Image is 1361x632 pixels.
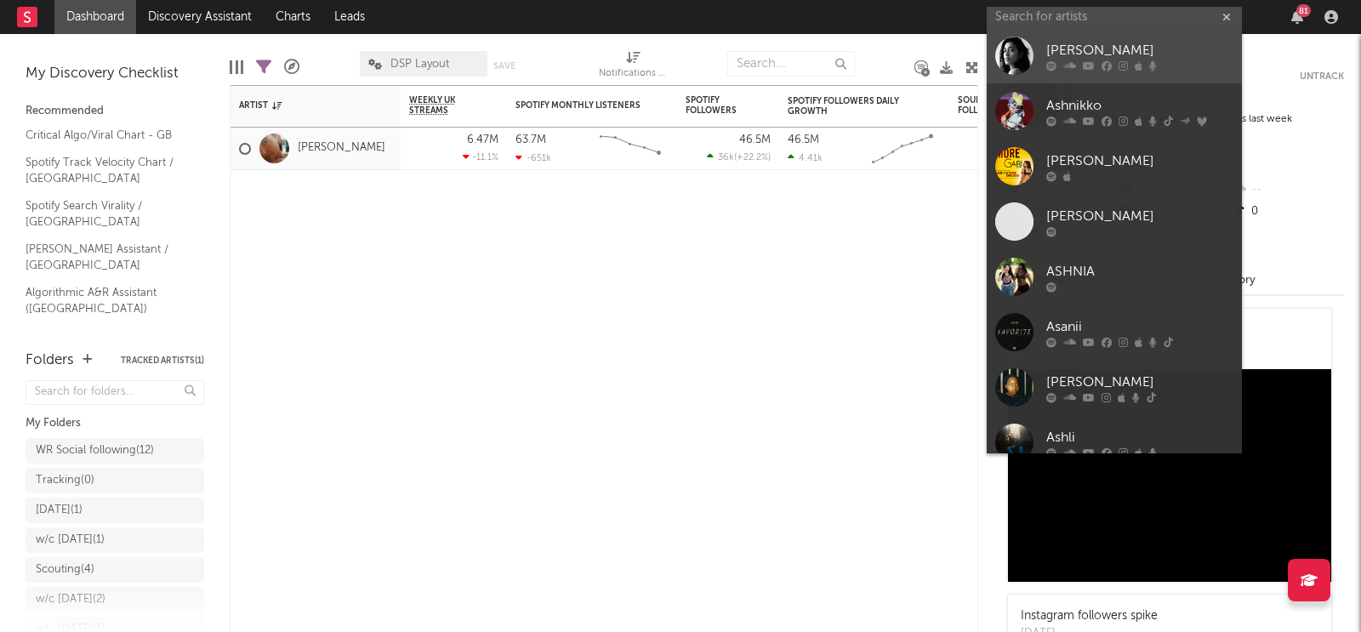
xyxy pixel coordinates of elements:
[1046,96,1233,117] div: Ashnikko
[1046,428,1233,448] div: Ashli
[284,43,299,92] div: A&R Pipeline
[987,249,1242,305] a: ASHNIA
[36,500,83,521] div: [DATE] ( 1 )
[493,61,515,71] button: Save
[230,43,243,92] div: Edit Columns
[121,356,204,365] button: Tracked Artists(1)
[26,527,204,553] a: w/c [DATE](1)
[26,153,187,188] a: Spotify Track Velocity Chart / [GEOGRAPHIC_DATA]
[26,101,204,122] div: Recommended
[26,126,187,145] a: Critical Algo/Viral Chart - GB
[1046,317,1233,338] div: Asanii
[987,139,1242,194] a: [PERSON_NAME]
[1046,151,1233,172] div: [PERSON_NAME]
[36,530,105,550] div: w/c [DATE] ( 1 )
[987,83,1242,139] a: Ashnikko
[592,128,669,170] svg: Chart title
[718,153,734,162] span: 36k
[788,152,823,163] div: 4.41k
[1046,262,1233,282] div: ASHNIA
[26,350,74,371] div: Folders
[1231,179,1344,201] div: --
[864,128,941,170] svg: Chart title
[26,413,204,434] div: My Folders
[239,100,367,111] div: Artist
[256,43,271,92] div: Filters(1 of 1)
[515,134,546,145] div: 63.7M
[987,305,1242,360] a: Asanii
[788,134,819,145] div: 46.5M
[788,96,915,117] div: Spotify Followers Daily Growth
[26,283,187,318] a: Algorithmic A&R Assistant ([GEOGRAPHIC_DATA])
[298,141,385,156] a: [PERSON_NAME]
[958,95,1017,116] div: SoundCloud Followers
[515,152,551,163] div: -651k
[26,64,204,84] div: My Discovery Checklist
[36,470,94,491] div: Tracking ( 0 )
[987,28,1242,83] a: [PERSON_NAME]
[1300,68,1344,85] button: Untrack
[987,415,1242,470] a: Ashli
[515,100,643,111] div: Spotify Monthly Listeners
[987,194,1242,249] a: [PERSON_NAME]
[26,438,204,464] a: WR Social following(12)
[26,587,204,612] a: w/c [DATE](2)
[686,95,745,116] div: Spotify Followers
[390,59,449,70] span: DSP Layout
[26,468,204,493] a: Tracking(0)
[987,7,1242,28] input: Search for artists
[36,441,154,461] div: WR Social following ( 12 )
[599,64,667,84] div: Notifications (Artist)
[26,498,204,523] a: [DATE](1)
[463,151,498,162] div: -11.1 %
[409,95,473,116] span: Weekly UK Streams
[26,196,187,231] a: Spotify Search Virality / [GEOGRAPHIC_DATA]
[36,560,94,580] div: Scouting ( 4 )
[739,134,771,145] div: 46.5M
[36,589,105,610] div: w/c [DATE] ( 2 )
[467,134,498,145] div: 6.47M
[1296,4,1311,17] div: 81
[707,151,771,162] div: ( )
[727,51,855,77] input: Search...
[987,360,1242,415] a: [PERSON_NAME]
[26,557,204,583] a: Scouting(4)
[26,380,204,405] input: Search for folders...
[1021,607,1158,625] div: Instagram followers spike
[1046,41,1233,61] div: [PERSON_NAME]
[1231,201,1344,223] div: 0
[1046,207,1233,227] div: [PERSON_NAME]
[1291,10,1303,24] button: 81
[599,43,667,92] div: Notifications (Artist)
[1046,373,1233,393] div: [PERSON_NAME]
[26,240,187,275] a: [PERSON_NAME] Assistant / [GEOGRAPHIC_DATA]
[737,153,768,162] span: +22.2 %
